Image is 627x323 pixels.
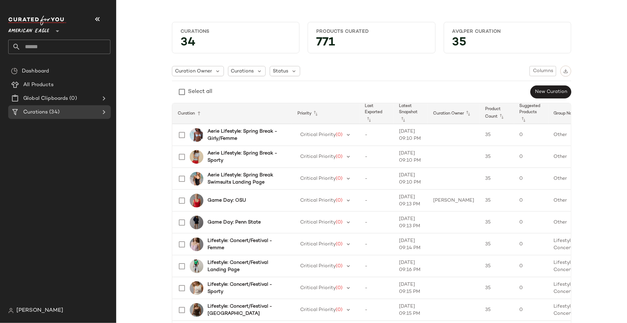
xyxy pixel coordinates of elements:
td: 0 [514,146,548,168]
div: 771 [311,38,432,50]
td: Other [548,124,598,146]
td: 35 [480,146,514,168]
td: - [360,212,394,233]
span: Critical Priority [300,264,336,269]
span: Critical Priority [300,307,336,312]
b: Lifestyle: Concert/Festival - Sporty [208,281,284,295]
td: - [360,190,394,212]
td: Lifestyle: Concert/Festival [548,255,598,277]
td: 0 [514,277,548,299]
th: Latest Snapshot [394,103,428,124]
b: Aerie Lifestyle: Spring Break - Girly/Femme [208,128,284,142]
td: - [360,146,394,168]
img: 2161_1707_345_of [190,259,203,273]
td: - [360,233,394,255]
div: Select all [188,88,212,96]
td: 0 [514,299,548,321]
span: [PERSON_NAME] [16,307,63,315]
img: cfy_white_logo.C9jOOHJF.svg [8,16,66,25]
td: 35 [480,124,514,146]
td: Lifestyle: Concert/Festival [548,233,598,255]
img: 0358_6071_200_of [190,303,203,317]
td: 0 [514,168,548,190]
td: Other [548,212,598,233]
td: [DATE] 09:15 PM [394,299,428,321]
td: [DATE] 09:10 PM [394,146,428,168]
td: 0 [514,255,548,277]
span: (0) [68,95,77,103]
td: Other [548,146,598,168]
div: Products Curated [316,28,427,35]
td: [PERSON_NAME] [428,190,480,212]
td: - [360,168,394,190]
td: Lifestyle: Concert/Festival [548,277,598,299]
b: Lifestyle: Concert/Festival - Femme [208,237,284,252]
button: New Curation [531,85,571,98]
th: Suggested Products [514,103,548,124]
td: 35 [480,168,514,190]
td: - [360,255,394,277]
td: [DATE] 09:10 PM [394,124,428,146]
span: (0) [336,264,343,269]
img: svg%3e [11,68,18,75]
span: Critical Priority [300,154,336,159]
td: 0 [514,124,548,146]
img: 5494_3646_012_of [190,150,203,164]
b: Game Day: Penn State [208,219,261,226]
td: 0 [514,190,548,212]
img: 0751_6009_073_of [190,172,203,186]
span: Dashboard [22,67,49,75]
span: (0) [336,198,343,203]
span: Columns [533,68,553,74]
b: Game Day: OSU [208,197,246,204]
td: [DATE] 09:13 PM [394,212,428,233]
span: (34) [48,108,59,116]
td: 35 [480,212,514,233]
span: Critical Priority [300,285,336,291]
b: Aerie Lifestyle: Spring Break Swimsuits Landing Page [208,172,284,186]
span: Critical Priority [300,198,336,203]
td: 35 [480,255,514,277]
b: Aerie Lifestyle: Spring Break - Sporty [208,150,284,164]
img: 0301_6079_106_of [190,281,203,295]
b: Lifestyle: Concert/Festival Landing Page [208,259,284,273]
span: Status [273,68,288,75]
th: Group Name [548,103,598,124]
td: - [360,124,394,146]
th: Last Exported [360,103,394,124]
td: [DATE] 09:16 PM [394,255,428,277]
span: Critical Priority [300,242,336,247]
td: [DATE] 09:14 PM [394,233,428,255]
div: 34 [175,38,296,50]
div: 35 [447,38,568,50]
div: Avg.per Curation [452,28,563,35]
td: Lifestyle: Concert/Festival [548,299,598,321]
span: Curations [23,108,48,116]
th: Curation Owner [428,103,480,124]
th: Priority [292,103,360,124]
td: 35 [480,299,514,321]
td: 0 [514,233,548,255]
span: Critical Priority [300,176,336,181]
td: - [360,299,394,321]
td: [DATE] 09:10 PM [394,168,428,190]
span: Global Clipboards [23,95,68,103]
img: 2753_5769_461_of [190,128,203,142]
span: American Eagle [8,23,49,36]
img: svg%3e [8,308,14,313]
span: (0) [336,242,343,247]
img: 0358_6260_600_of [190,194,203,207]
td: 35 [480,190,514,212]
span: New Curation [535,89,567,95]
span: Critical Priority [300,132,336,137]
span: All Products [23,81,54,89]
b: Lifestyle: Concert/Festival - [GEOGRAPHIC_DATA] [208,303,284,317]
td: 35 [480,233,514,255]
td: 0 [514,212,548,233]
span: Curation Owner [175,68,212,75]
span: (0) [336,176,343,181]
td: Other [548,168,598,190]
button: Columns [530,66,556,76]
span: (0) [336,285,343,291]
span: (0) [336,220,343,225]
